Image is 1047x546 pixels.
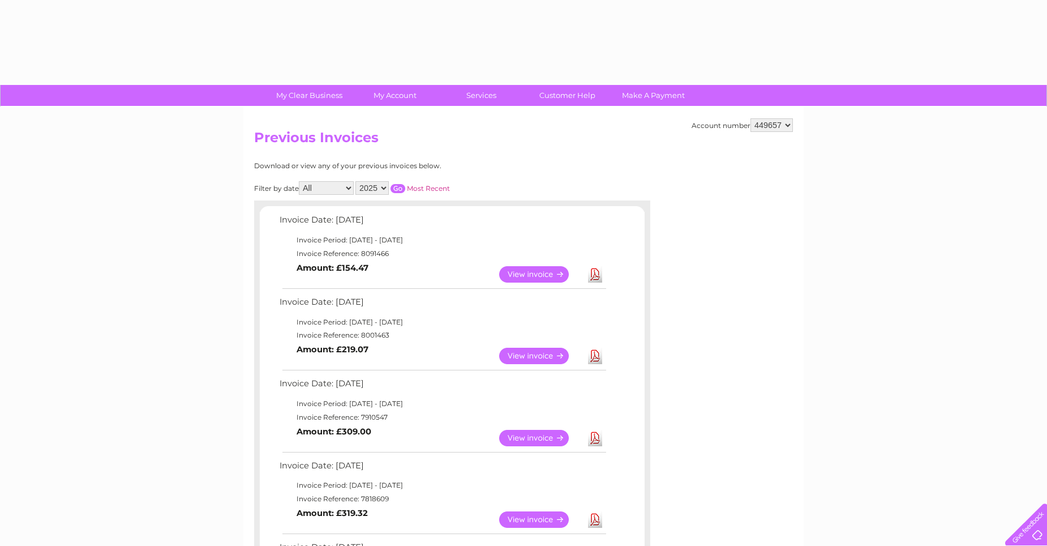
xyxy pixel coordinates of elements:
[277,233,608,247] td: Invoice Period: [DATE] - [DATE]
[277,315,608,329] td: Invoice Period: [DATE] - [DATE]
[499,348,582,364] a: View
[297,426,371,437] b: Amount: £309.00
[499,430,582,446] a: View
[588,266,602,283] a: Download
[277,376,608,397] td: Invoice Date: [DATE]
[499,511,582,528] a: View
[277,295,608,315] td: Invoice Date: [DATE]
[277,458,608,479] td: Invoice Date: [DATE]
[254,130,793,151] h2: Previous Invoices
[435,85,528,106] a: Services
[588,348,602,364] a: Download
[277,212,608,233] td: Invoice Date: [DATE]
[521,85,614,106] a: Customer Help
[254,162,551,170] div: Download or view any of your previous invoices below.
[277,397,608,411] td: Invoice Period: [DATE] - [DATE]
[297,344,368,355] b: Amount: £219.07
[349,85,442,106] a: My Account
[277,479,608,492] td: Invoice Period: [DATE] - [DATE]
[277,247,608,261] td: Invoice Reference: 8091466
[263,85,356,106] a: My Clear Business
[297,263,368,273] b: Amount: £154.47
[277,329,608,342] td: Invoice Reference: 8001463
[588,430,602,446] a: Download
[499,266,582,283] a: View
[277,492,608,506] td: Invoice Reference: 7818609
[692,118,793,132] div: Account number
[607,85,700,106] a: Make A Payment
[407,184,450,193] a: Most Recent
[588,511,602,528] a: Download
[277,411,608,424] td: Invoice Reference: 7910547
[297,508,368,518] b: Amount: £319.32
[254,181,551,195] div: Filter by date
